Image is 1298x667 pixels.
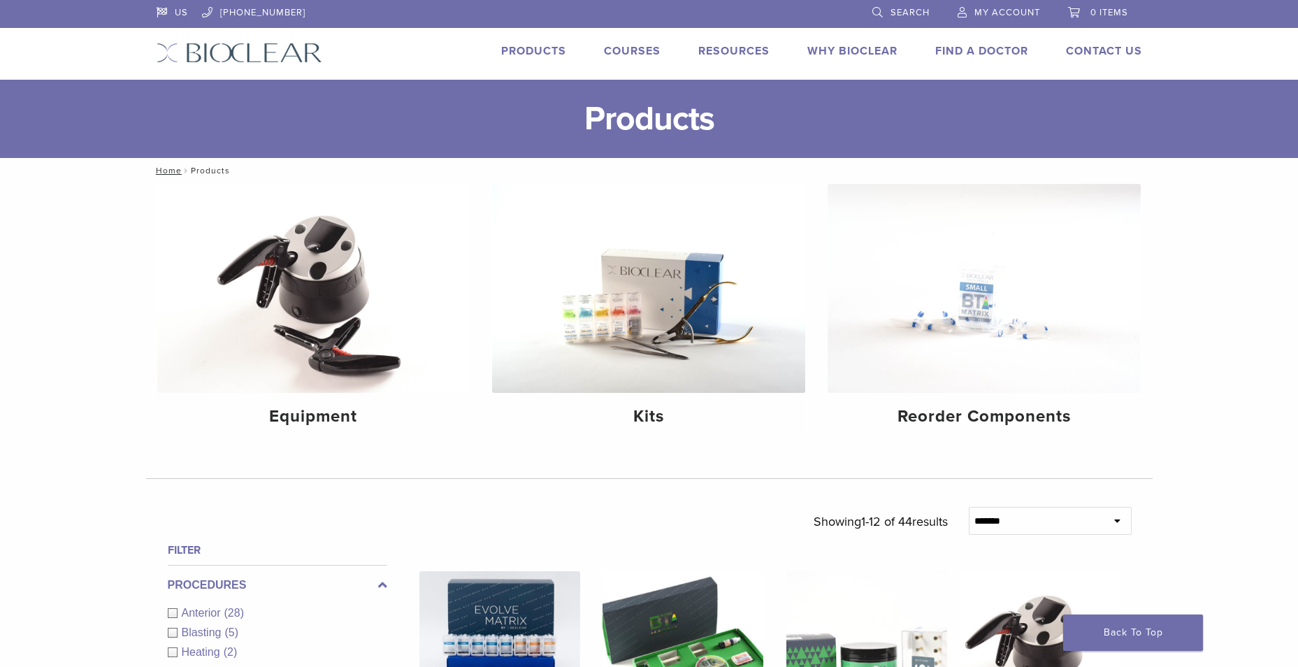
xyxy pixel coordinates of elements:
span: (28) [224,607,244,619]
a: Reorder Components [828,184,1141,438]
img: Bioclear [157,43,322,63]
a: Contact Us [1066,44,1142,58]
a: Resources [698,44,770,58]
span: 0 items [1090,7,1128,18]
a: Back To Top [1063,615,1203,651]
a: Find A Doctor [935,44,1028,58]
nav: Products [146,158,1153,183]
span: Anterior [182,607,224,619]
span: My Account [974,7,1040,18]
a: Home [152,166,182,175]
a: Kits [492,184,805,438]
a: Courses [604,44,661,58]
span: 1-12 of 44 [861,514,912,529]
img: Reorder Components [828,184,1141,393]
img: Equipment [157,184,470,393]
span: / [182,167,191,174]
span: Blasting [182,626,225,638]
span: (2) [224,646,238,658]
span: Search [890,7,930,18]
a: Equipment [157,184,470,438]
img: Kits [492,184,805,393]
h4: Reorder Components [839,404,1130,429]
p: Showing results [814,507,948,536]
span: (5) [224,626,238,638]
a: Products [501,44,566,58]
label: Procedures [168,577,387,594]
span: Heating [182,646,224,658]
h4: Equipment [168,404,459,429]
h4: Filter [168,542,387,559]
a: Why Bioclear [807,44,897,58]
h4: Kits [503,404,794,429]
